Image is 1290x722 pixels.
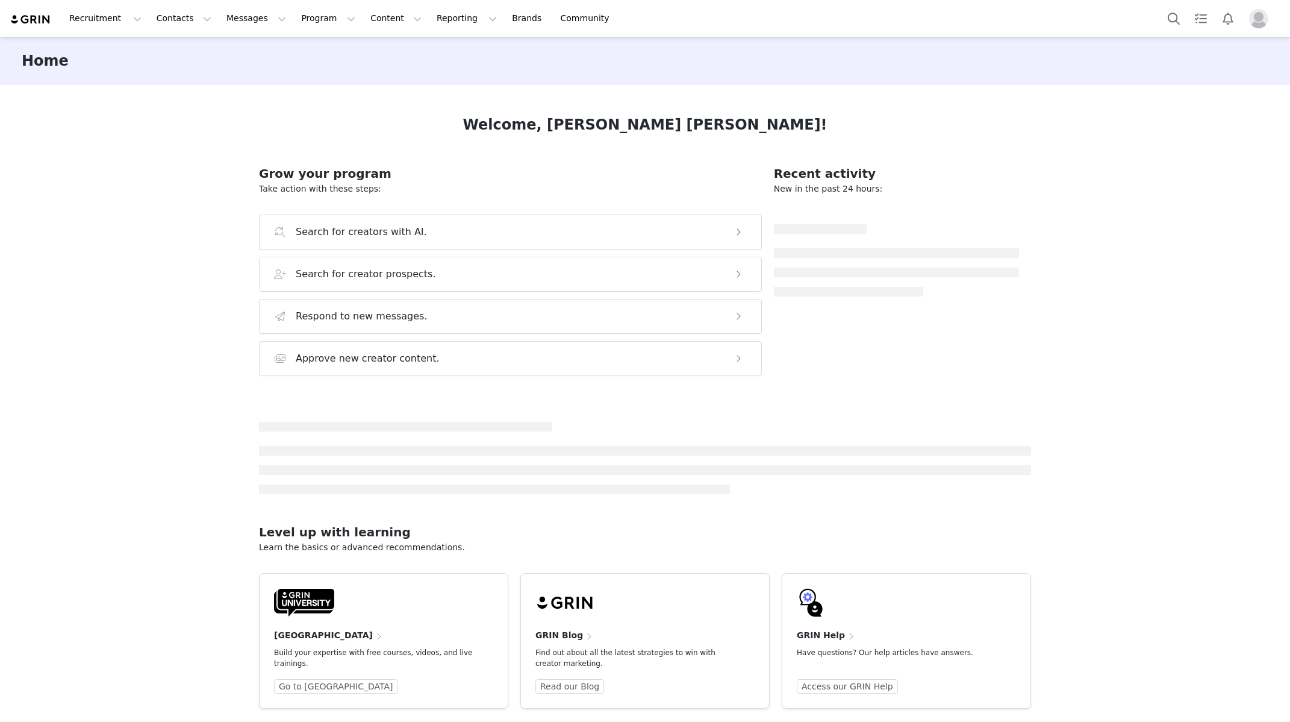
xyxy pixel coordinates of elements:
h2: Grow your program [259,165,762,183]
h1: Welcome, [PERSON_NAME] [PERSON_NAME]! [463,114,827,136]
button: Contacts [149,5,219,32]
img: grin logo [10,14,52,25]
h3: Home [22,50,69,72]
img: GRIN-University-Logo-Black.svg [274,588,334,617]
h4: GRIN Blog [535,629,583,642]
a: Community [553,5,622,32]
h2: Recent activity [774,165,1019,183]
button: Search [1161,5,1187,32]
a: Brands [505,5,552,32]
p: New in the past 24 hours: [774,183,1019,195]
img: placeholder-profile.jpg [1249,9,1268,28]
h3: Approve new creator content. [296,351,440,366]
button: Messages [219,5,293,32]
p: Learn the basics or advanced recommendations. [259,541,1031,554]
h3: Search for creators with AI. [296,225,427,239]
h4: GRIN Help [797,629,845,642]
button: Search for creator prospects. [259,257,762,292]
button: Notifications [1215,5,1241,32]
a: Read our Blog [535,679,604,694]
button: Profile [1242,9,1280,28]
button: Respond to new messages. [259,299,762,334]
h4: [GEOGRAPHIC_DATA] [274,629,373,642]
a: Tasks [1188,5,1214,32]
p: Build your expertise with free courses, videos, and live trainings. [274,647,474,669]
button: Approve new creator content. [259,341,762,376]
button: Recruitment [62,5,149,32]
button: Reporting [429,5,504,32]
p: Have questions? Our help articles have answers. [797,647,997,658]
a: Access our GRIN Help [797,679,898,694]
a: Go to [GEOGRAPHIC_DATA] [274,679,398,694]
button: Content [363,5,429,32]
h3: Respond to new messages. [296,309,428,324]
img: grin-logo-black.svg [535,588,596,617]
p: Take action with these steps: [259,183,762,195]
button: Program [294,5,363,32]
p: Find out about all the latest strategies to win with creator marketing. [535,647,735,669]
button: Search for creators with AI. [259,215,762,250]
h2: Level up with learning [259,523,1031,541]
h3: Search for creator prospects. [296,267,436,281]
img: GRIN-help-icon.svg [797,588,826,617]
